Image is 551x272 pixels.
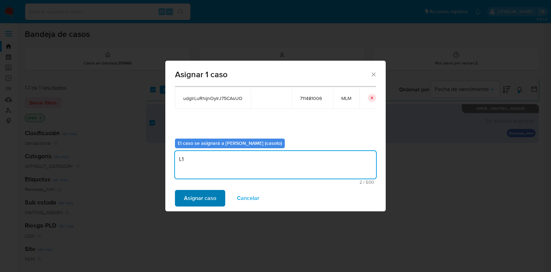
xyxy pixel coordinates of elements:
span: Asignar caso [184,191,216,206]
span: Asignar 1 caso [175,70,370,79]
span: udglrLuRhijnOyIrJ75CAsUO [183,95,242,101]
span: MLM [341,95,351,101]
button: icon-button [368,94,376,102]
div: assign-modal [165,61,386,211]
button: Cerrar ventana [370,71,376,77]
b: El caso se asignará a [PERSON_NAME] (casoto) [178,140,282,147]
button: Asignar caso [175,190,225,206]
textarea: L1 [175,151,376,179]
span: Máximo 500 caracteres [177,180,374,184]
span: 711481006 [300,95,325,101]
button: Cancelar [228,190,268,206]
span: Cancelar [237,191,259,206]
